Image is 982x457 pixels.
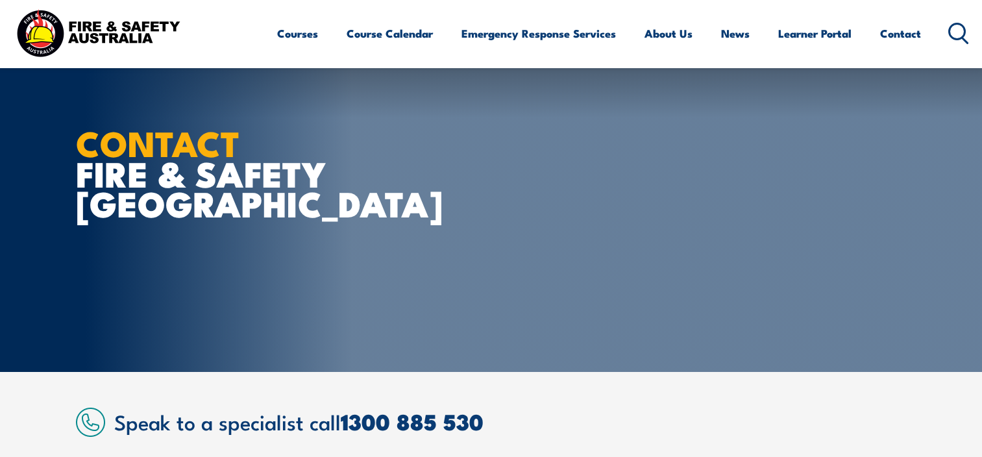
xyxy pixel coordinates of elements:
a: Course Calendar [347,16,433,51]
strong: CONTACT [76,115,240,169]
a: Emergency Response Services [461,16,616,51]
h1: FIRE & SAFETY [GEOGRAPHIC_DATA] [76,127,397,218]
a: Learner Portal [778,16,852,51]
h2: Speak to a specialist call [114,410,907,433]
a: Courses [277,16,318,51]
a: Contact [880,16,921,51]
a: 1300 885 530 [341,404,484,438]
a: News [721,16,750,51]
a: About Us [644,16,693,51]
